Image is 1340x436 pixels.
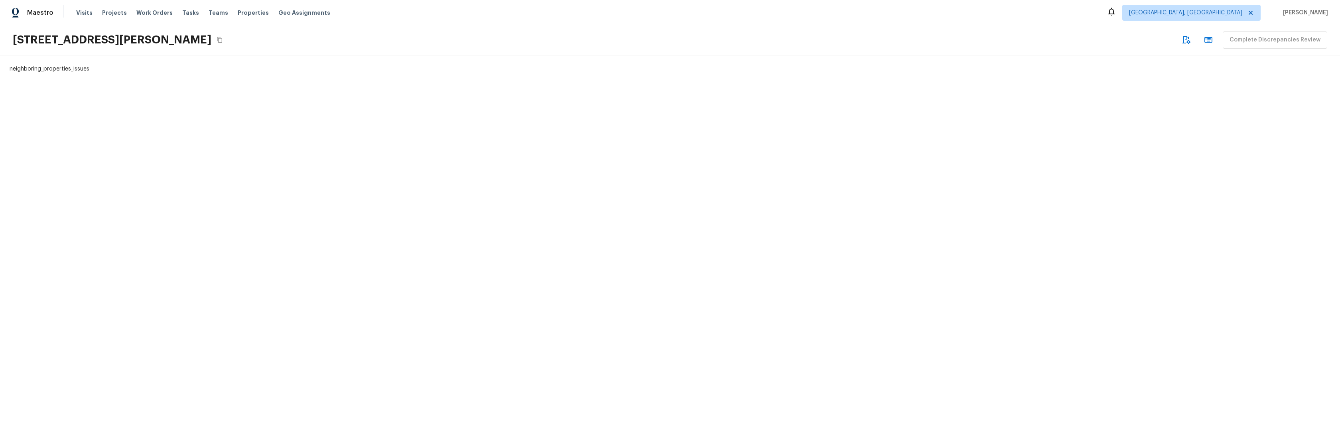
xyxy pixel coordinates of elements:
[136,9,173,17] span: Work Orders
[209,9,228,17] span: Teams
[1280,9,1328,17] span: [PERSON_NAME]
[1129,9,1242,17] span: [GEOGRAPHIC_DATA], [GEOGRAPHIC_DATA]
[27,9,53,17] span: Maestro
[215,35,225,45] button: Copy Address
[102,9,127,17] span: Projects
[182,10,199,16] span: Tasks
[76,9,93,17] span: Visits
[13,33,211,47] h2: [STREET_ADDRESS][PERSON_NAME]
[238,9,269,17] span: Properties
[278,9,330,17] span: Geo Assignments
